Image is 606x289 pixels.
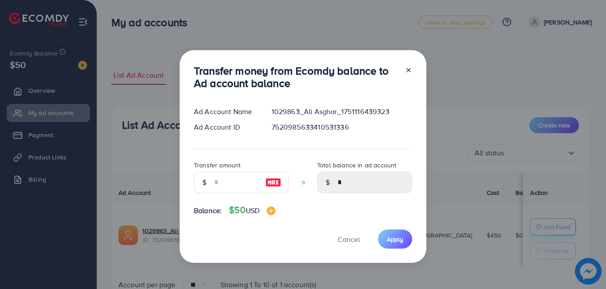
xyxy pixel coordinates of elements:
span: Balance: [194,206,222,216]
button: Cancel [327,230,371,249]
label: Total balance in ad account [317,161,396,170]
img: image [265,177,281,188]
img: image [267,206,275,215]
label: Transfer amount [194,161,240,170]
span: Cancel [338,234,360,244]
span: Apply [387,235,403,244]
div: 7520985633410531336 [264,122,419,132]
div: Ad Account ID [187,122,264,132]
span: USD [246,206,260,215]
div: 1029863_Ali Asghar_1751116439323 [264,107,419,117]
div: Ad Account Name [187,107,264,117]
h4: $50 [229,205,275,216]
h3: Transfer money from Ecomdy balance to Ad account balance [194,64,398,90]
button: Apply [378,230,412,249]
